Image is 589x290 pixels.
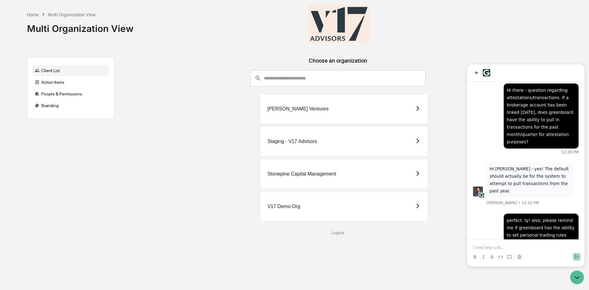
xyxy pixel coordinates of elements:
[250,70,425,87] div: consultant-dashboard__filter-organizations-search-bar
[27,12,39,17] div: Home
[32,77,109,88] div: Action Items
[268,204,300,209] div: V17 Demo Org
[467,64,585,267] iframe: Customer support window
[119,57,557,70] div: Choose an organization
[268,106,329,112] div: [PERSON_NAME] Ventures
[268,139,317,144] div: Staging - V17 Advisors
[27,18,133,34] div: Multi Organization View
[32,88,109,99] div: People & Permissions
[48,12,96,17] div: Multi Organization View
[308,5,369,43] img: V17 Advisors
[119,230,557,235] div: Logout
[32,100,109,111] div: Branding
[569,270,586,286] iframe: Open customer support
[268,171,336,177] div: Stonepine Capital Management
[32,65,109,76] div: Client List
